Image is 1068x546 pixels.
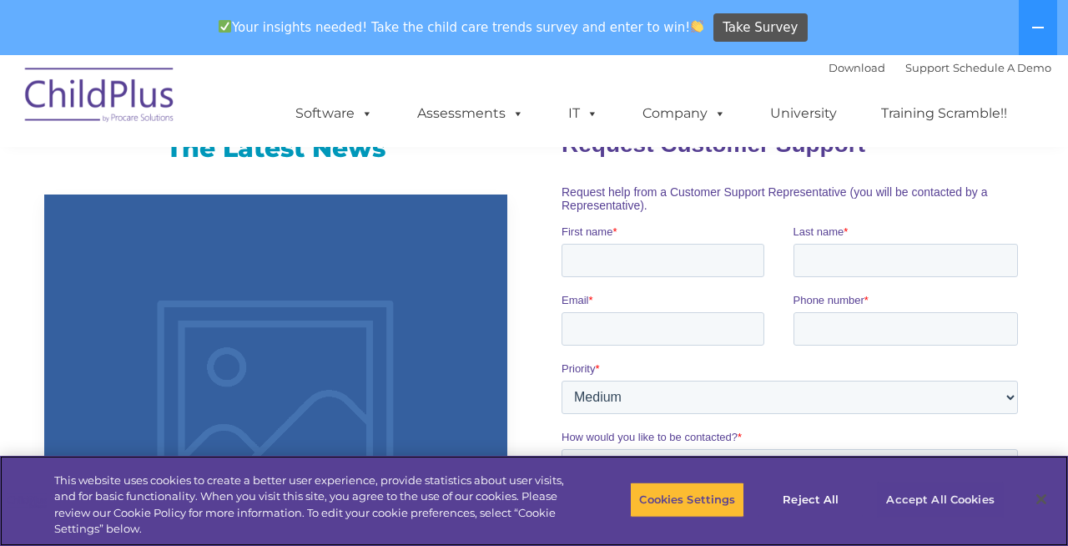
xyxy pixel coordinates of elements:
[54,473,587,538] div: This website uses cookies to create a better user experience, provide statistics about user visit...
[691,20,703,33] img: 👏
[758,483,863,518] button: Reject All
[905,61,950,74] a: Support
[864,97,1024,130] a: Training Scramble!!
[400,97,541,130] a: Assessments
[232,179,303,191] span: Phone number
[877,483,1003,518] button: Accept All Cookies
[232,110,283,123] span: Last name
[953,61,1051,74] a: Schedule A Demo
[44,132,507,165] h3: The Latest News
[829,61,885,74] a: Download
[1023,481,1060,518] button: Close
[630,483,744,518] button: Cookies Settings
[753,97,854,130] a: University
[279,97,390,130] a: Software
[211,11,711,43] span: Your insights needed! Take the child care trends survey and enter to win!
[552,97,615,130] a: IT
[829,61,1051,74] font: |
[17,56,184,139] img: ChildPlus by Procare Solutions
[626,97,743,130] a: Company
[723,13,798,43] span: Take Survey
[219,20,231,33] img: ✅
[713,13,808,43] a: Take Survey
